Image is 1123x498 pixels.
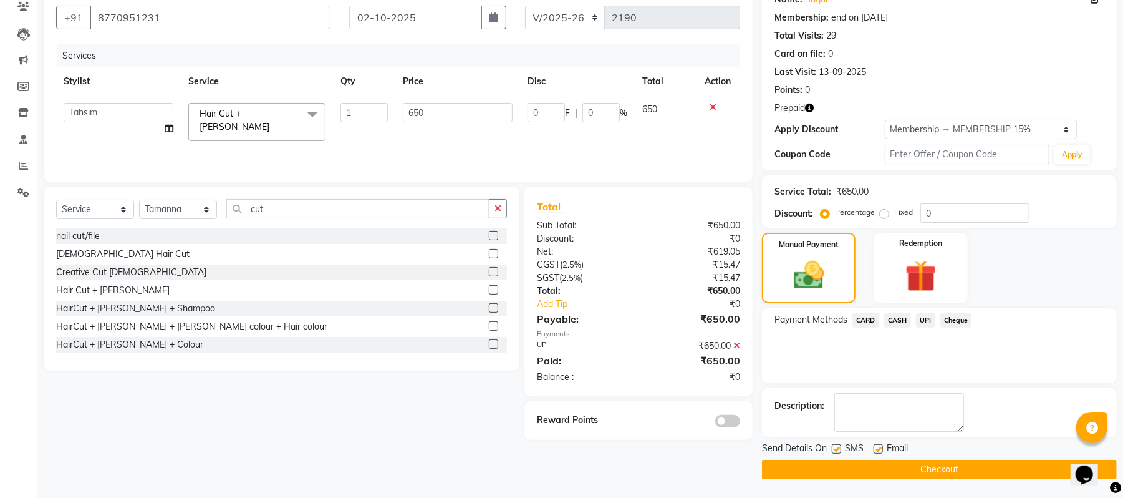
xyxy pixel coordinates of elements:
span: Email [887,442,908,457]
span: 2.5% [562,260,581,270]
div: ₹650.00 [836,185,869,198]
div: Services [57,44,749,67]
img: _cash.svg [784,258,834,293]
span: SMS [845,442,864,457]
div: UPI [528,339,639,353]
span: CGST [537,259,560,270]
label: Fixed [894,207,913,218]
span: 2.5% [562,273,581,283]
span: Hair Cut + [PERSON_NAME] [200,108,269,132]
div: Net: [528,245,639,258]
div: ₹650.00 [639,285,749,298]
div: ( ) [528,258,639,271]
span: Send Details On [762,442,827,457]
span: Prepaid [774,102,805,115]
span: UPI [916,313,935,328]
th: Stylist [56,67,181,95]
div: Payable: [528,311,639,326]
div: ₹15.47 [639,258,749,271]
div: HairCut + [PERSON_NAME] + [PERSON_NAME] colour + Hair colour [56,320,327,333]
div: ₹650.00 [639,311,749,326]
label: Percentage [835,207,875,218]
div: Reward Points [528,414,639,427]
div: Balance : [528,371,639,384]
a: Add Tip [528,298,657,311]
div: ₹0 [639,232,749,245]
div: end on [DATE] [831,11,888,24]
input: Search by Name/Mobile/Email/Code [90,6,330,29]
span: 650 [642,104,657,115]
div: ( ) [528,271,639,285]
div: Service Total: [774,185,831,198]
div: Coupon Code [774,148,884,161]
div: ₹0 [639,371,749,384]
span: SGST [537,272,559,283]
div: Card on file: [774,47,826,61]
div: Last Visit: [774,66,816,79]
span: CARD [852,313,879,328]
span: Cheque [940,313,972,328]
th: Disc [520,67,635,95]
div: ₹15.47 [639,271,749,285]
div: Description: [774,399,824,413]
div: Hair Cut + [PERSON_NAME] [56,284,170,297]
span: CASH [884,313,911,328]
button: Checkout [762,460,1117,479]
th: Total [635,67,697,95]
span: Payment Methods [774,313,847,326]
span: % [620,107,627,120]
input: Enter Offer / Coupon Code [885,145,1049,164]
div: Creative Cut [DEMOGRAPHIC_DATA] [56,266,206,279]
a: x [269,121,275,132]
div: Discount: [774,207,813,220]
label: Manual Payment [779,239,839,250]
th: Action [697,67,740,95]
input: Search or Scan [226,199,489,218]
div: Sub Total: [528,219,639,232]
div: Discount: [528,232,639,245]
div: 0 [805,84,810,97]
span: Total [537,200,566,213]
span: F [565,107,570,120]
div: HairCut + [PERSON_NAME] + Colour [56,338,203,351]
div: 0 [828,47,833,61]
div: Points: [774,84,802,97]
div: ₹650.00 [639,219,749,232]
div: ₹0 [657,298,749,311]
th: Service [181,67,333,95]
div: 29 [826,29,836,42]
iframe: chat widget [1071,448,1111,486]
div: [DEMOGRAPHIC_DATA] Hair Cut [56,248,190,261]
div: ₹650.00 [639,353,749,368]
div: Membership: [774,11,829,24]
div: nail cut/file [56,230,100,243]
div: Paid: [528,353,639,368]
div: HairCut + [PERSON_NAME] + Shampoo [56,302,215,315]
img: _gift.svg [895,256,947,296]
button: +91 [56,6,91,29]
div: Payments [537,329,740,339]
div: ₹650.00 [639,339,749,353]
div: Total: [528,285,639,298]
div: 13-09-2025 [819,66,866,79]
label: Redemption [899,238,942,249]
th: Qty [333,67,395,95]
span: | [575,107,577,120]
div: Apply Discount [774,123,884,136]
button: Apply [1054,145,1090,164]
div: Total Visits: [774,29,824,42]
th: Price [395,67,520,95]
div: ₹619.05 [639,245,749,258]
